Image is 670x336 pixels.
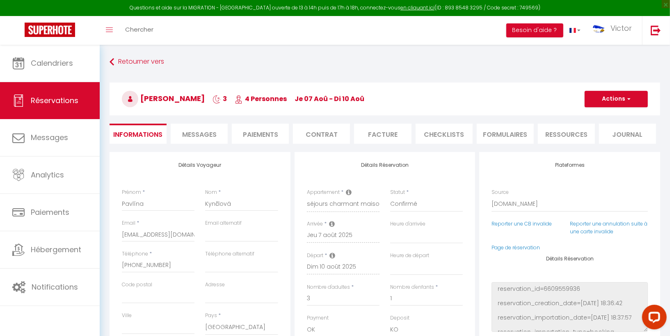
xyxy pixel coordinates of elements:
a: ... Victor [587,16,642,45]
span: Victor [611,23,632,33]
label: Téléphone alternatif [205,250,254,258]
li: Facture [354,124,411,144]
label: Email [122,219,135,227]
li: Contrat [293,124,350,144]
a: en cliquant ici [400,4,434,11]
li: CHECKLISTS [416,124,473,144]
h4: Détails Réservation [492,256,648,262]
a: Reporter une annulation suite à une carte invalide [570,220,647,235]
label: Email alternatif [205,219,242,227]
button: Actions [585,91,648,107]
li: Journal [599,124,656,144]
span: [PERSON_NAME] [122,93,205,104]
a: Page de réservation [492,244,540,251]
label: Adresse [205,281,225,289]
span: Messages [182,130,217,139]
span: Analytics [31,170,64,180]
span: 4 Personnes [235,94,287,104]
img: ... [593,24,605,32]
label: Nombre d'enfants [390,283,434,291]
h4: Plateformes [492,162,648,168]
label: Heure d'arrivée [390,220,425,228]
label: Deposit [390,314,409,322]
li: Ressources [538,124,595,144]
label: Heure de départ [390,252,429,260]
label: Statut [390,189,405,196]
label: Départ [307,252,324,260]
label: Appartement [307,189,340,196]
span: Paiements [31,207,69,217]
span: Réservations [31,95,78,106]
h4: Détails Réservation [307,162,463,168]
label: Ville [122,312,132,320]
span: Hébergement [31,244,81,255]
label: Nombre d'adultes [307,283,350,291]
label: Payment [307,314,329,322]
img: logout [651,25,661,35]
label: Code postal [122,281,152,289]
iframe: LiveChat chat widget [636,301,670,336]
button: Besoin d'aide ? [506,23,563,37]
a: Chercher [119,16,160,45]
label: Arrivée [307,220,323,228]
li: Informations [110,124,167,144]
img: Super Booking [25,23,75,37]
span: Calendriers [31,58,73,68]
span: Chercher [125,25,153,34]
label: Téléphone [122,250,148,258]
span: je 07 Aoû - di 10 Aoû [295,94,364,104]
span: Messages [31,132,68,143]
label: Pays [205,312,217,320]
h4: Détails Voyageur [122,162,278,168]
span: Notifications [32,282,78,292]
a: Reporter une CB invalide [492,220,552,227]
label: Nom [205,189,217,196]
label: Source [492,189,509,196]
a: Retourner vers [110,55,660,69]
li: Paiements [232,124,289,144]
span: 3 [213,94,227,104]
label: Prénom [122,189,141,196]
li: FORMULAIRES [477,124,534,144]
